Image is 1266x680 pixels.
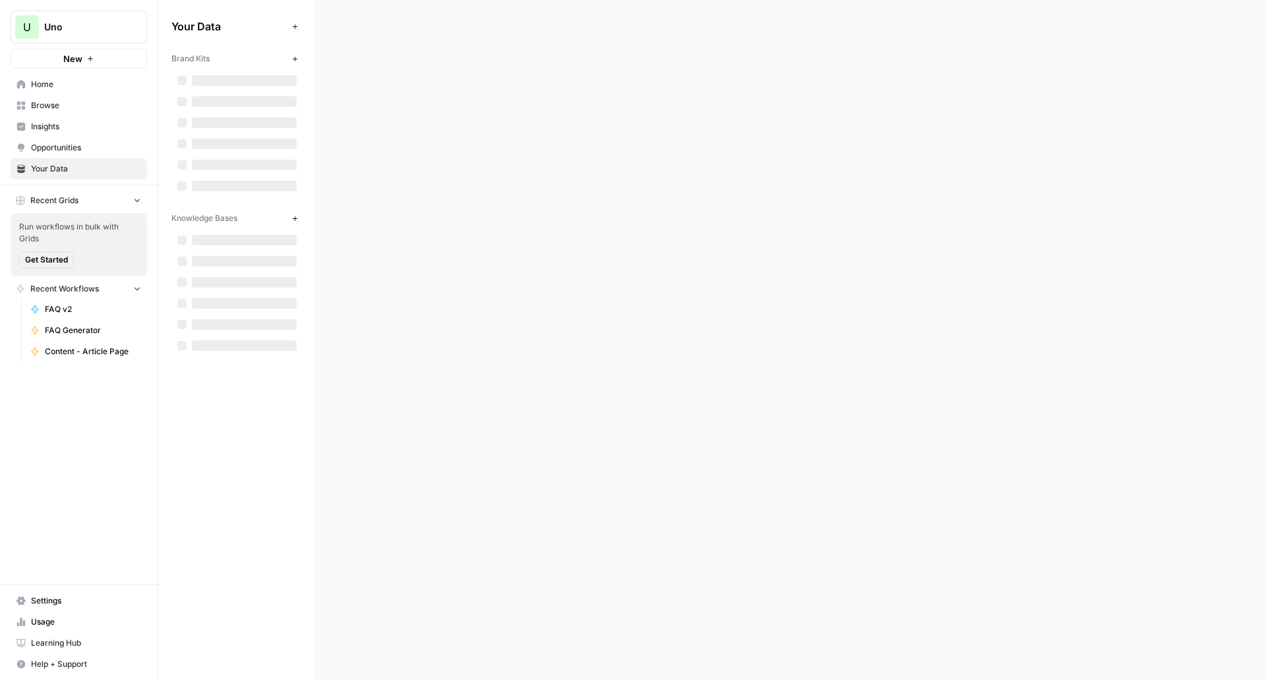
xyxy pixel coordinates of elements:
[25,254,68,266] span: Get Started
[23,19,31,35] span: U
[11,633,147,654] a: Learning Hub
[31,163,141,175] span: Your Data
[31,78,141,90] span: Home
[44,20,124,34] span: Uno
[31,142,141,154] span: Opportunities
[11,279,147,299] button: Recent Workflows
[11,74,147,95] a: Home
[11,11,147,44] button: Workspace: Uno
[171,18,287,34] span: Your Data
[30,195,78,206] span: Recent Grids
[24,341,147,362] a: Content - Article Page
[45,325,141,336] span: FAQ Generator
[31,637,141,649] span: Learning Hub
[24,299,147,320] a: FAQ v2
[30,283,99,295] span: Recent Workflows
[63,52,82,65] span: New
[19,251,74,268] button: Get Started
[45,346,141,357] span: Content - Article Page
[11,137,147,158] a: Opportunities
[171,53,210,65] span: Brand Kits
[19,221,139,245] span: Run workflows in bulk with Grids
[31,100,141,111] span: Browse
[31,658,141,670] span: Help + Support
[31,616,141,628] span: Usage
[11,654,147,675] button: Help + Support
[11,49,147,69] button: New
[45,303,141,315] span: FAQ v2
[11,158,147,179] a: Your Data
[31,595,141,607] span: Settings
[31,121,141,133] span: Insights
[24,320,147,341] a: FAQ Generator
[171,212,237,224] span: Knowledge Bases
[11,116,147,137] a: Insights
[11,95,147,116] a: Browse
[11,611,147,633] a: Usage
[11,590,147,611] a: Settings
[11,191,147,210] button: Recent Grids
